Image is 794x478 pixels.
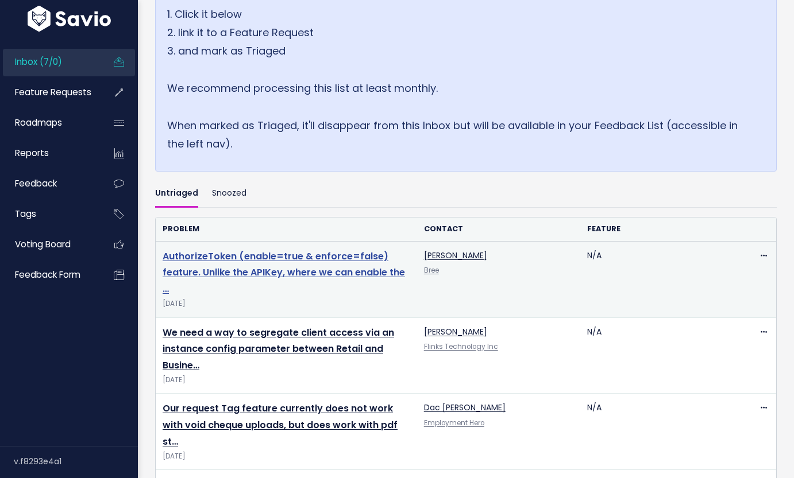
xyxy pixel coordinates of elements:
th: Contact [417,217,580,241]
a: We need a way to segregate client access via an instance config parameter between Retail and Busine… [163,326,394,372]
span: Tags [15,208,36,220]
a: Tags [3,201,95,227]
span: [DATE] [163,450,410,463]
span: [DATE] [163,374,410,386]
img: logo-white.9d6f32f41409.svg [25,6,114,32]
span: Feedback [15,177,57,189]
span: Roadmaps [15,116,62,129]
span: Feature Requests [15,86,91,98]
a: Bree [424,266,439,275]
span: Reports [15,147,49,159]
a: Inbox (7/0) [3,49,95,75]
td: N/A [580,241,743,317]
div: v.f8293e4a1 [14,446,138,476]
th: Feature [580,217,743,241]
span: [DATE] [163,298,410,310]
ul: Filter feature requests [155,181,777,208]
a: Untriaged [155,181,198,208]
a: Feature Requests [3,79,95,106]
a: [PERSON_NAME] [424,326,487,337]
a: Snoozed [212,181,246,208]
td: N/A [580,394,743,470]
a: Dac [PERSON_NAME] [424,402,506,413]
a: Employment Hero [424,418,484,428]
td: N/A [580,317,743,394]
a: [PERSON_NAME] [424,250,487,261]
a: Feedback [3,170,95,197]
a: AuthorizeToken (enable=true & enforce=false) feature. Unlike the APIKey, where we can enable the … [163,250,405,296]
a: Flinks Technology Inc [424,342,498,351]
a: Reports [3,140,95,166]
a: Our request Tag feature currently does not work with void cheque uploads, but does work with pdf st… [163,402,398,448]
a: Feedback form [3,262,95,288]
a: Voting Board [3,231,95,258]
th: Problem [156,217,417,241]
span: Inbox (7/0) [15,56,62,68]
span: Feedback form [15,269,80,281]
span: Voting Board [15,238,71,250]
a: Roadmaps [3,110,95,136]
